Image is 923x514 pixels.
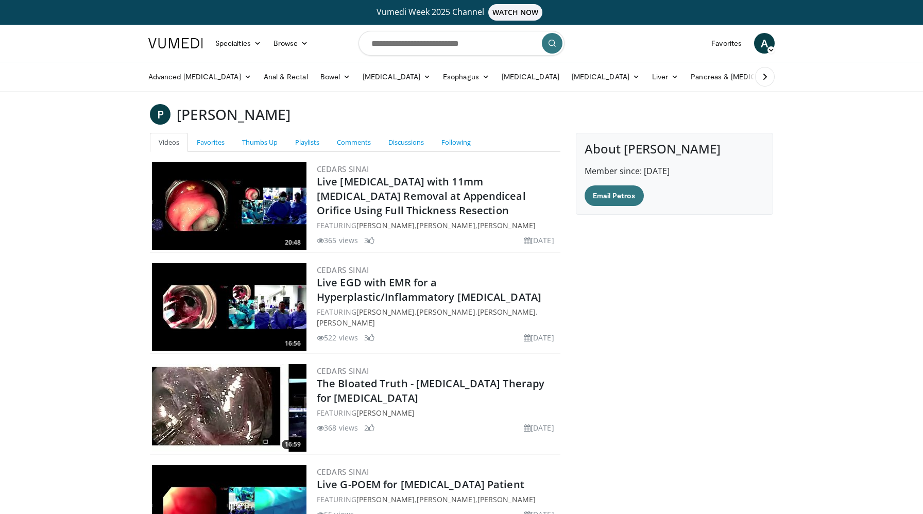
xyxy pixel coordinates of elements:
img: VuMedi Logo [148,38,203,48]
a: Browse [267,33,315,54]
a: P [150,104,170,125]
a: Specialties [209,33,267,54]
a: 16:59 [152,364,306,452]
h3: [PERSON_NAME] [177,104,290,125]
li: [DATE] [524,235,554,246]
a: Cedars Sinai [317,265,369,275]
a: [PERSON_NAME] [417,220,475,230]
a: [PERSON_NAME] [477,494,536,504]
a: 20:48 [152,162,306,250]
a: [MEDICAL_DATA] [566,66,646,87]
li: 522 views [317,332,358,343]
span: 16:59 [282,440,304,449]
li: 368 views [317,422,358,433]
div: FEATURING , , [317,220,558,231]
a: Thumbs Up [233,133,286,152]
a: [PERSON_NAME] [356,494,415,504]
a: [PERSON_NAME] [356,408,415,418]
img: b872ca8d-60e5-4068-bb83-df9fa55d7def.300x170_q85_crop-smart_upscale.jpg [152,162,306,250]
a: [PERSON_NAME] [317,318,375,328]
a: Videos [150,133,188,152]
a: Anal & Rectal [258,66,314,87]
li: 3 [364,332,374,343]
a: [PERSON_NAME] [417,494,475,504]
p: Member since: [DATE] [585,165,764,177]
a: Advanced [MEDICAL_DATA] [142,66,258,87]
span: WATCH NOW [488,4,543,21]
div: FEATURING , , , [317,306,558,328]
input: Search topics, interventions [358,31,565,56]
span: 16:56 [282,339,304,348]
a: [PERSON_NAME] [477,307,536,317]
a: Cedars Sinai [317,164,369,174]
li: 2 [364,422,374,433]
a: [MEDICAL_DATA] [495,66,566,87]
a: Pancreas & [MEDICAL_DATA] [685,66,805,87]
li: 3 [364,235,374,246]
h4: About [PERSON_NAME] [585,142,764,157]
a: A [754,33,775,54]
a: Live G-POEM for [MEDICAL_DATA] Patient [317,477,524,491]
li: [DATE] [524,332,554,343]
a: Playlists [286,133,328,152]
img: c70424a4-7740-40e9-8e3d-1cd88548fdb4.300x170_q85_crop-smart_upscale.jpg [152,263,306,351]
a: Favorites [188,133,233,152]
a: Bowel [314,66,356,87]
a: 16:56 [152,263,306,351]
a: Email Petros [585,185,644,206]
a: Liver [646,66,685,87]
a: Discussions [380,133,433,152]
a: [MEDICAL_DATA] [356,66,437,87]
a: Live [MEDICAL_DATA] with 11mm [MEDICAL_DATA] Removal at Appendiceal Orifice Using Full Thickness ... [317,175,526,217]
div: FEATURING [317,407,558,418]
li: 365 views [317,235,358,246]
div: FEATURING , , [317,494,558,505]
a: Esophagus [437,66,495,87]
a: [PERSON_NAME] [356,307,415,317]
a: [PERSON_NAME] [417,307,475,317]
li: [DATE] [524,422,554,433]
a: [PERSON_NAME] [356,220,415,230]
a: Cedars Sinai [317,467,369,477]
a: Live EGD with EMR for a Hyperplastic/Inflammatory [MEDICAL_DATA] [317,276,541,304]
a: The Bloated Truth - [MEDICAL_DATA] Therapy for [MEDICAL_DATA] [317,376,544,405]
a: Cedars Sinai [317,366,369,376]
a: Vumedi Week 2025 ChannelWATCH NOW [150,4,773,21]
a: Comments [328,133,380,152]
img: ffc45bfc-38bc-43a6-90a1-0547b494793d.300x170_q85_crop-smart_upscale.jpg [152,364,306,452]
a: [PERSON_NAME] [477,220,536,230]
a: Favorites [705,33,748,54]
span: 20:48 [282,238,304,247]
a: Following [433,133,480,152]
